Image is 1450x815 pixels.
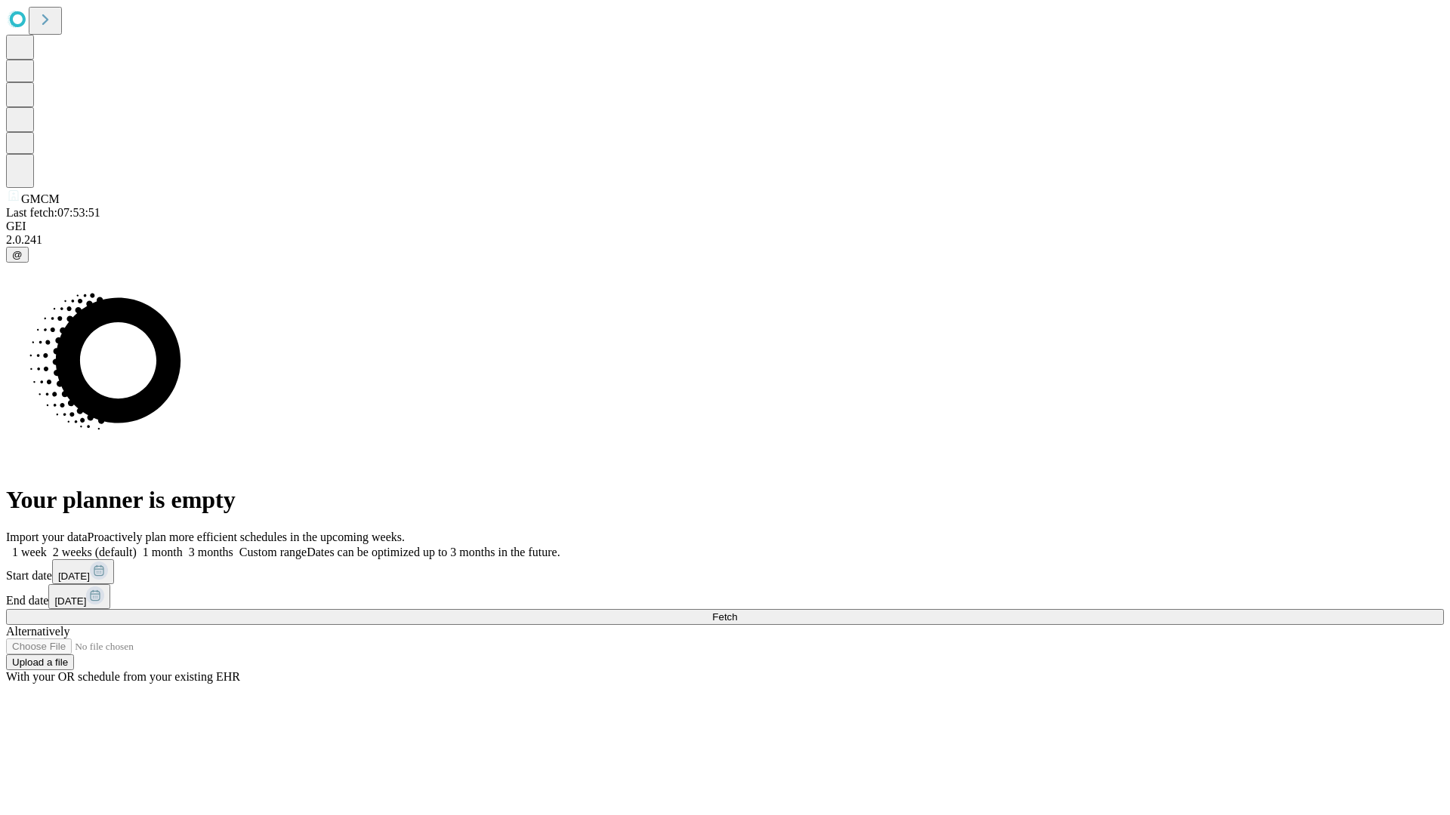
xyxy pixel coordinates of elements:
[6,486,1444,514] h1: Your planner is empty
[712,611,737,623] span: Fetch
[6,670,240,683] span: With your OR schedule from your existing EHR
[6,609,1444,625] button: Fetch
[143,546,183,558] span: 1 month
[21,192,60,205] span: GMCM
[88,531,405,543] span: Proactively plan more efficient schedules in the upcoming weeks.
[189,546,233,558] span: 3 months
[6,654,74,670] button: Upload a file
[6,584,1444,609] div: End date
[53,546,137,558] span: 2 weeks (default)
[48,584,110,609] button: [DATE]
[6,206,100,219] span: Last fetch: 07:53:51
[307,546,560,558] span: Dates can be optimized up to 3 months in the future.
[6,531,88,543] span: Import your data
[58,570,90,582] span: [DATE]
[54,595,86,607] span: [DATE]
[239,546,307,558] span: Custom range
[6,247,29,263] button: @
[12,546,47,558] span: 1 week
[6,625,69,638] span: Alternatively
[6,220,1444,233] div: GEI
[6,559,1444,584] div: Start date
[6,233,1444,247] div: 2.0.241
[12,249,23,260] span: @
[52,559,114,584] button: [DATE]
